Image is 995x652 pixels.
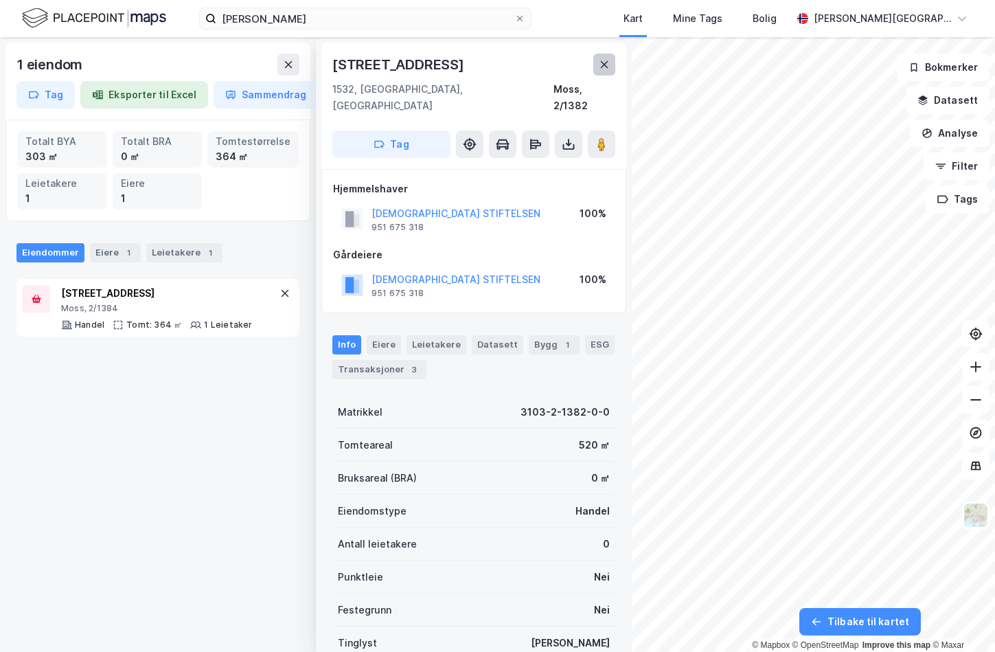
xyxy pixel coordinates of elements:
[338,536,417,552] div: Antall leietakere
[122,246,135,260] div: 1
[531,635,610,651] div: [PERSON_NAME]
[338,569,383,585] div: Punktleie
[338,404,382,420] div: Matrikkel
[799,608,921,636] button: Tilbake til kartet
[16,54,85,76] div: 1 eiendom
[121,176,194,191] div: Eiere
[25,134,99,149] div: Totalt BYA
[926,586,995,652] iframe: Chat Widget
[75,319,104,330] div: Handel
[25,149,99,164] div: 303 ㎡
[216,149,290,164] div: 364 ㎡
[910,120,990,147] button: Analyse
[126,319,182,330] div: Tomt: 364 ㎡
[203,246,217,260] div: 1
[121,149,194,164] div: 0 ㎡
[16,81,75,109] button: Tag
[371,222,424,233] div: 951 675 318
[338,470,417,486] div: Bruksareal (BRA)
[814,10,951,27] div: [PERSON_NAME][GEOGRAPHIC_DATA]
[61,285,253,302] div: [STREET_ADDRESS]
[472,335,523,355] div: Datasett
[61,303,253,314] div: Moss, 2/1384
[560,338,574,352] div: 1
[963,502,989,528] img: Z
[926,586,995,652] div: Kontrollprogram for chat
[926,186,990,213] button: Tags
[407,363,421,376] div: 3
[673,10,722,27] div: Mine Tags
[585,335,615,355] div: ESG
[580,205,606,222] div: 100%
[862,640,930,650] a: Improve this map
[753,10,777,27] div: Bolig
[216,134,290,149] div: Tomtestørrelse
[371,288,424,299] div: 951 675 318
[25,191,99,206] div: 1
[579,437,610,453] div: 520 ㎡
[22,6,166,30] img: logo.f888ab2527a4732fd821a326f86c7f29.svg
[121,134,194,149] div: Totalt BRA
[332,81,553,114] div: 1532, [GEOGRAPHIC_DATA], [GEOGRAPHIC_DATA]
[603,536,610,552] div: 0
[338,635,377,651] div: Tinglyst
[594,569,610,585] div: Nei
[906,87,990,114] button: Datasett
[575,503,610,519] div: Handel
[338,437,393,453] div: Tomteareal
[338,503,407,519] div: Eiendomstype
[407,335,466,355] div: Leietakere
[338,602,391,618] div: Festegrunn
[25,176,99,191] div: Leietakere
[553,81,615,114] div: Moss, 2/1382
[580,271,606,288] div: 100%
[897,54,990,81] button: Bokmerker
[332,54,467,76] div: [STREET_ADDRESS]
[367,335,401,355] div: Eiere
[594,602,610,618] div: Nei
[332,360,426,379] div: Transaksjoner
[924,153,990,180] button: Filter
[332,335,361,355] div: Info
[146,243,222,262] div: Leietakere
[529,335,580,355] div: Bygg
[521,404,610,420] div: 3103-2-1382-0-0
[752,640,790,650] a: Mapbox
[90,243,141,262] div: Eiere
[792,640,859,650] a: OpenStreetMap
[332,131,450,158] button: Tag
[591,470,610,486] div: 0 ㎡
[204,319,252,330] div: 1 Leietaker
[121,191,194,206] div: 1
[216,8,514,29] input: Søk på adresse, matrikkel, gårdeiere, leietakere eller personer
[80,81,208,109] button: Eksporter til Excel
[333,247,615,263] div: Gårdeiere
[624,10,643,27] div: Kart
[16,243,84,262] div: Eiendommer
[214,81,318,109] button: Sammendrag
[333,181,615,197] div: Hjemmelshaver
